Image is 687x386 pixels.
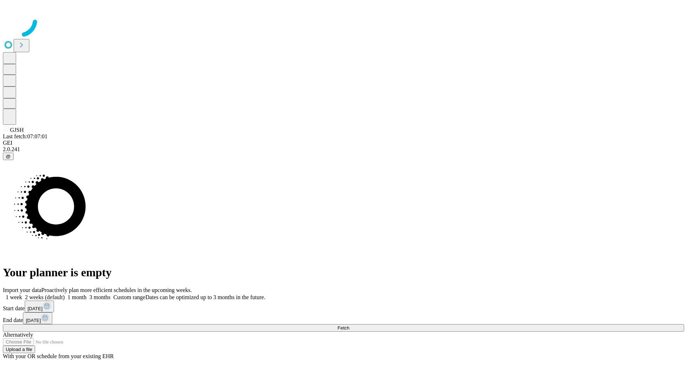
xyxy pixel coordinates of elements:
[89,294,111,300] span: 3 months
[42,287,192,293] span: Proactively plan more efficient schedules in the upcoming weeks.
[6,154,11,159] span: @
[3,287,42,293] span: Import your data
[3,133,48,139] span: Last fetch: 07:07:01
[3,346,35,353] button: Upload a file
[25,301,54,312] button: [DATE]
[3,153,14,160] button: @
[6,294,22,300] span: 1 week
[68,294,87,300] span: 1 month
[3,332,33,338] span: Alternatively
[145,294,265,300] span: Dates can be optimized up to 3 months in the future.
[10,127,24,133] span: GJSH
[3,266,684,279] h1: Your planner is empty
[3,146,684,153] div: 2.0.241
[26,318,41,323] span: [DATE]
[337,325,349,331] span: Fetch
[28,306,43,311] span: [DATE]
[25,294,65,300] span: 2 weeks (default)
[3,324,684,332] button: Fetch
[3,301,684,312] div: Start date
[113,294,145,300] span: Custom range
[23,312,52,324] button: [DATE]
[3,353,114,359] span: With your OR schedule from your existing EHR
[3,140,684,146] div: GEI
[3,312,684,324] div: End date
